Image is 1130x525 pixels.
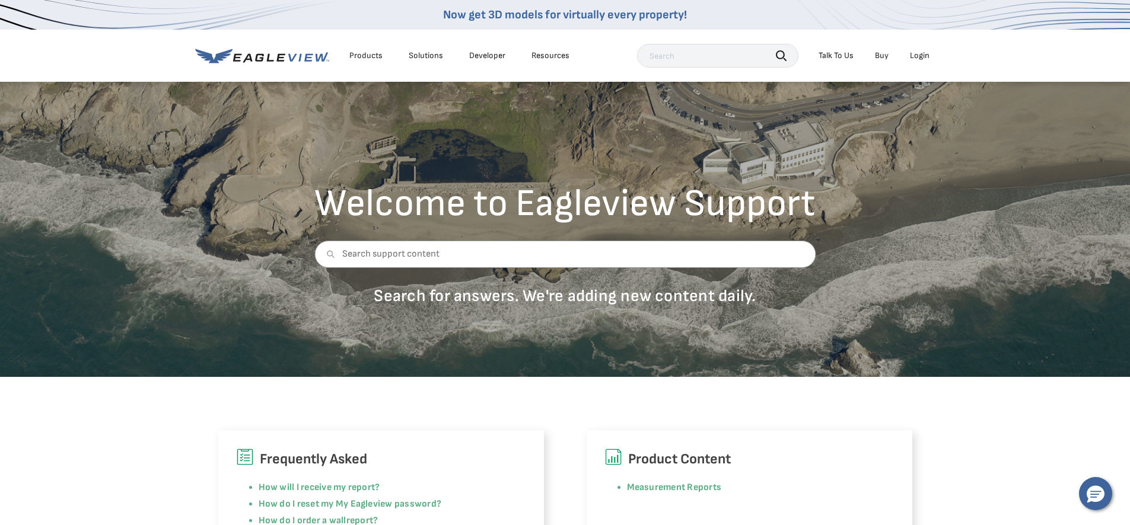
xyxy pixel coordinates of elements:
div: Login [910,50,930,61]
h6: Product Content [604,448,895,470]
a: Developer [469,50,505,61]
h2: Welcome to Eagleview Support [314,185,816,223]
div: Talk To Us [819,50,854,61]
div: Solutions [409,50,443,61]
p: Search for answers. We're adding new content daily. [314,286,816,306]
input: Search support content [314,241,816,268]
a: Measurement Reports [627,482,722,493]
a: How will I receive my report? [259,482,380,493]
button: Hello, have a question? Let’s chat. [1079,477,1112,510]
a: How do I reset my My Eagleview password? [259,498,442,510]
a: Buy [875,50,889,61]
a: Now get 3D models for virtually every property! [443,8,687,22]
div: Products [349,50,383,61]
input: Search [637,44,798,68]
div: Resources [531,50,569,61]
h6: Frequently Asked [236,448,526,470]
